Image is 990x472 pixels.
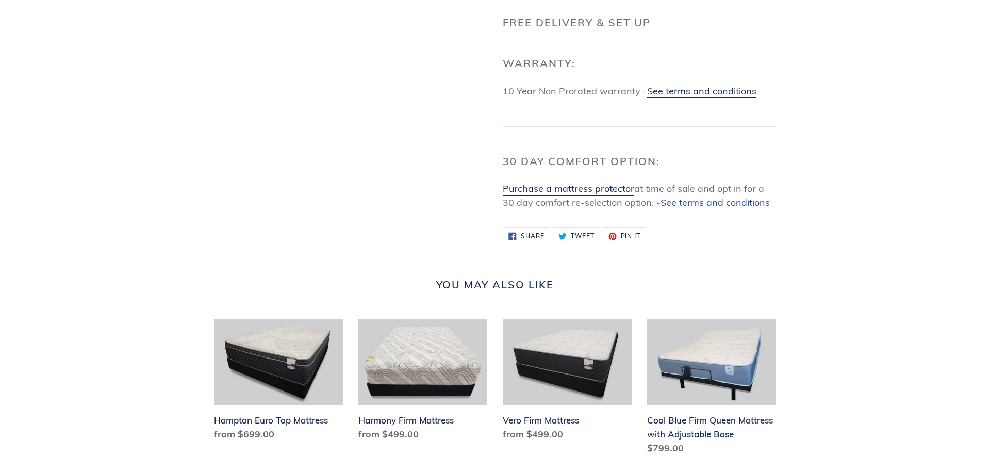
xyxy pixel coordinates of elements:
a: See terms and conditions [647,85,756,98]
a: Harmony Firm Mattress [358,319,487,445]
span: Share [521,233,544,239]
span: Pin it [621,233,641,239]
h2: Free Delivery & Set Up [503,17,776,29]
span: Tweet [571,233,595,239]
h2: 30 Day Comfort Option: [503,155,776,168]
a: Vero Firm Mattress [503,319,632,445]
h2: Warranty: [503,57,776,70]
h2: You may also like [214,279,776,291]
a: Purchase a mattress protector [503,183,634,196]
a: Cool Blue Firm Queen Mattress with Adjustable Base [647,319,776,459]
a: See terms and conditions [661,197,770,209]
p: at time of sale and opt in for a 30 day comfort re-selection option. - [503,182,776,209]
a: Hampton Euro Top Mattress [214,319,343,445]
p: 10 Year Non Prorated warranty - [503,84,776,98]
